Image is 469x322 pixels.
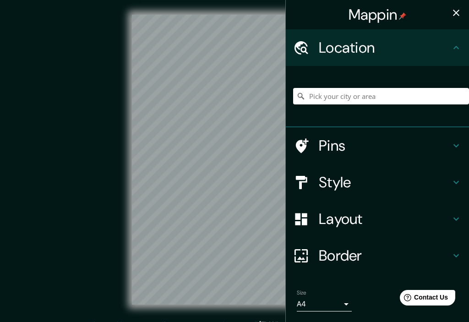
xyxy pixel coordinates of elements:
label: Size [297,289,306,297]
input: Pick your city or area [293,88,469,104]
div: Pins [286,127,469,164]
h4: Pins [319,136,451,155]
div: Layout [286,201,469,237]
div: Style [286,164,469,201]
iframe: Help widget launcher [387,286,459,312]
h4: Layout [319,210,451,228]
canvas: Map [132,15,337,305]
h4: Mappin [349,5,407,24]
h4: Location [319,38,451,57]
h4: Style [319,173,451,191]
h4: Border [319,246,451,265]
div: A4 [297,297,352,311]
div: Border [286,237,469,274]
div: Location [286,29,469,66]
img: pin-icon.png [399,12,406,20]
